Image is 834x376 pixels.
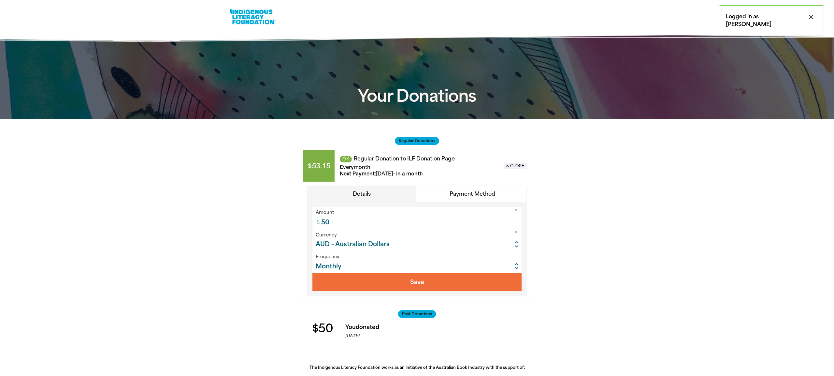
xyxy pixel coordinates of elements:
span: Next Payment : [340,171,376,177]
span: Every [340,164,354,170]
div: Paginated content [303,150,531,300]
span: Your Donations [358,86,477,106]
button: expand_lessClose [504,163,527,169]
span: Past Donations [398,310,436,318]
button: Details [307,186,416,203]
span: $53.15 [303,150,335,182]
span: $50 [312,323,333,334]
p: Regular Donation to ILF Donation Page [340,156,498,162]
span: donated [356,324,379,330]
p: [DATE] [345,333,531,339]
span: OK [340,156,352,162]
em: You [345,324,356,330]
strong: month [354,164,370,170]
i: expand_less [504,163,510,169]
strong: [DATE] [376,171,393,177]
div: Logged in as [PERSON_NAME] [719,5,824,35]
i: close [807,13,815,21]
button: Save [312,273,522,291]
button: Payment Method [418,186,527,203]
span: $ [312,208,320,229]
div: Donation stream [303,323,531,339]
span: Regular Donations [395,137,439,145]
button: close [805,13,817,21]
div: Paginated content [303,323,531,339]
span: The Indigenous Literacy Foundation works as an initiative of the Australian Book Industry with th... [309,365,525,370]
span: - in a month [340,171,423,177]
